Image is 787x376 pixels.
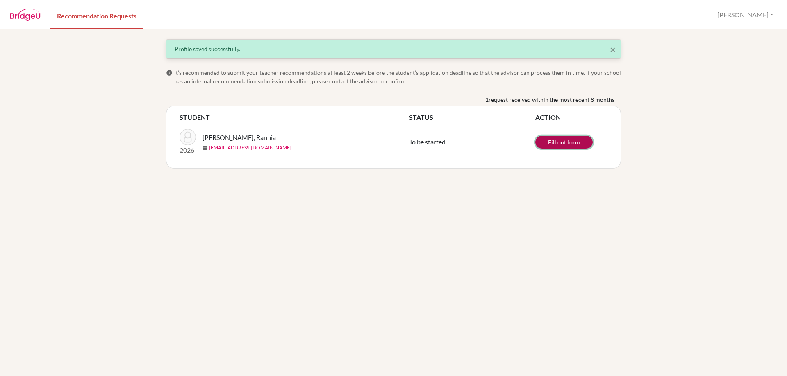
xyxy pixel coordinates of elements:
span: [PERSON_NAME], Rannia [202,133,276,142]
th: STUDENT [180,113,409,122]
a: Fill out form [535,136,593,149]
p: 2026 [180,145,196,155]
span: request received within the most recent 8 months [489,95,614,104]
span: info [166,70,173,76]
img: BridgeU logo [10,9,41,21]
a: [EMAIL_ADDRESS][DOMAIN_NAME] [209,144,291,151]
span: × [610,43,616,55]
th: ACTION [535,113,607,122]
b: 1 [485,95,489,104]
button: Close [610,45,616,54]
img: Alabí Daccarett, Rannia [180,129,196,145]
span: To be started [409,138,446,146]
button: [PERSON_NAME] [714,7,777,23]
span: It’s recommended to submit your teacher recommendations at least 2 weeks before the student’s app... [174,68,621,86]
th: STATUS [409,113,535,122]
a: Recommendation Requests [50,1,143,29]
span: mail [202,146,207,151]
div: Profile saved successfully. [175,45,612,53]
